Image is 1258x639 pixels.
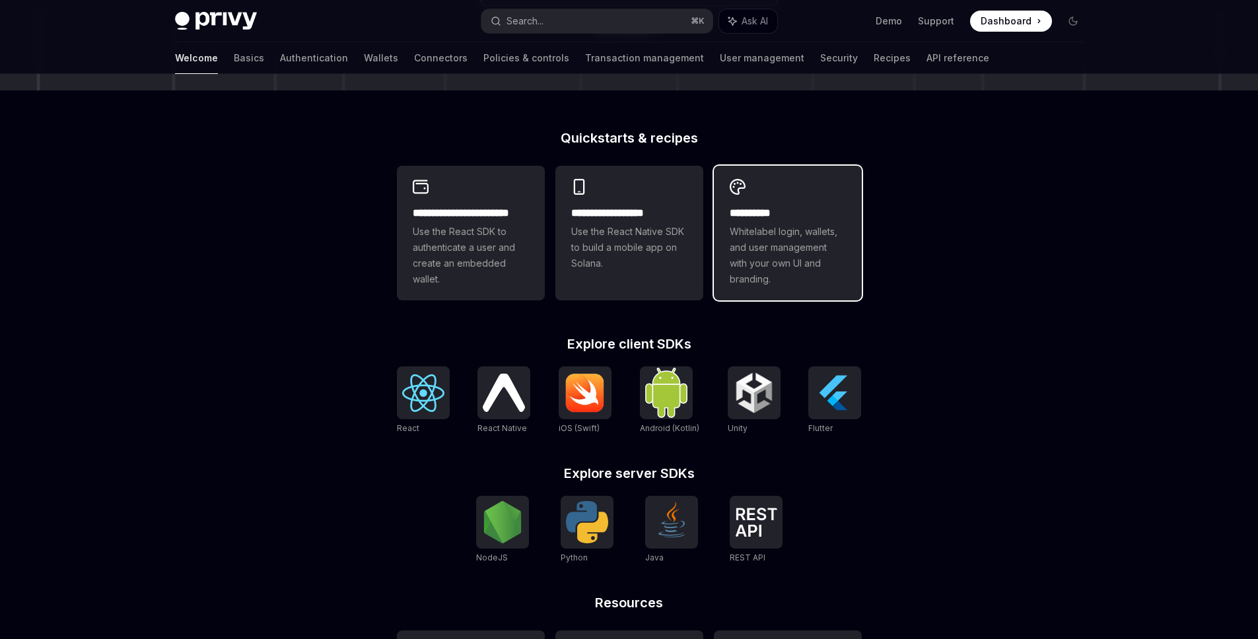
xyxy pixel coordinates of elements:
a: Authentication [280,42,348,74]
a: Android (Kotlin)Android (Kotlin) [640,366,699,435]
a: **** *****Whitelabel login, wallets, and user management with your own UI and branding. [714,166,862,300]
a: React NativeReact Native [477,366,530,435]
span: React [397,423,419,433]
button: Search...⌘K [481,9,713,33]
a: NodeJSNodeJS [476,496,529,564]
img: React Native [483,374,525,411]
button: Ask AI [719,9,777,33]
img: Unity [733,372,775,414]
a: API reference [926,42,989,74]
img: Java [650,501,693,543]
span: Android (Kotlin) [640,423,699,433]
a: JavaJava [645,496,698,564]
span: Use the React Native SDK to build a mobile app on Solana. [571,224,687,271]
img: dark logo [175,12,257,30]
h2: Explore server SDKs [397,467,862,480]
a: **** **** **** ***Use the React Native SDK to build a mobile app on Solana. [555,166,703,300]
button: Toggle dark mode [1063,11,1084,32]
a: UnityUnity [728,366,781,435]
img: React [402,374,444,412]
img: REST API [735,508,777,537]
a: Basics [234,42,264,74]
h2: Resources [397,596,862,609]
span: Java [645,553,664,562]
a: Policies & controls [483,42,569,74]
span: Ask AI [742,15,768,28]
span: Unity [728,423,748,433]
span: Dashboard [981,15,1031,28]
a: PythonPython [561,496,613,564]
img: iOS (Swift) [564,373,606,413]
span: React Native [477,423,527,433]
a: REST APIREST API [730,496,783,564]
span: Use the React SDK to authenticate a user and create an embedded wallet. [413,224,529,287]
a: Demo [876,15,902,28]
a: Dashboard [970,11,1052,32]
span: REST API [730,553,765,562]
img: Flutter [814,372,856,414]
a: Security [820,42,858,74]
img: Python [566,501,608,543]
span: Python [561,553,588,562]
a: iOS (Swift)iOS (Swift) [559,366,612,435]
span: iOS (Swift) [559,423,600,433]
a: Connectors [414,42,468,74]
span: Whitelabel login, wallets, and user management with your own UI and branding. [730,224,846,287]
span: ⌘ K [691,16,705,26]
a: User management [720,42,804,74]
a: Welcome [175,42,218,74]
img: NodeJS [481,501,524,543]
div: Search... [507,13,543,29]
h2: Explore client SDKs [397,337,862,351]
a: Transaction management [585,42,704,74]
a: Wallets [364,42,398,74]
h2: Quickstarts & recipes [397,131,862,145]
a: Support [918,15,954,28]
span: NodeJS [476,553,508,562]
a: Recipes [874,42,911,74]
a: FlutterFlutter [808,366,861,435]
a: ReactReact [397,366,450,435]
span: Flutter [808,423,833,433]
img: Android (Kotlin) [645,368,687,417]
